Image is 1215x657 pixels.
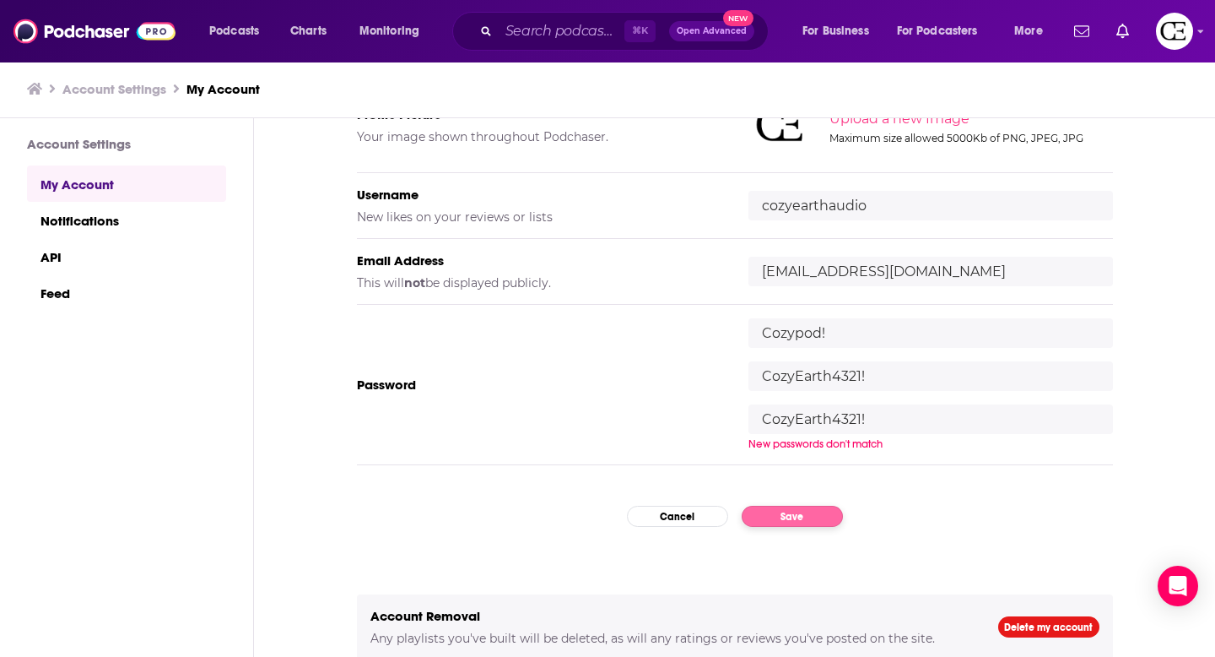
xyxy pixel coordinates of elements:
[357,129,721,144] h5: Your image shown throughout Podchaser.
[802,19,869,43] span: For Business
[499,18,624,45] input: Search podcasts, credits, & more...
[748,191,1113,220] input: username
[197,18,281,45] button: open menu
[624,20,656,42] span: ⌘ K
[886,18,1002,45] button: open menu
[748,91,816,159] img: Your profile image
[186,81,260,97] a: My Account
[748,318,1113,348] input: Verify current password
[209,19,259,43] span: Podcasts
[1014,19,1043,43] span: More
[748,405,1113,434] input: Confirm new password
[62,81,166,97] a: Account Settings
[1110,17,1136,46] a: Show notifications dropdown
[669,21,754,41] button: Open AdvancedNew
[290,19,327,43] span: Charts
[998,616,1099,638] a: Delete my account
[748,361,1113,391] input: Enter new password
[723,10,753,26] span: New
[13,15,175,47] img: Podchaser - Follow, Share and Rate Podcasts
[359,19,419,43] span: Monitoring
[897,19,978,43] span: For Podcasters
[791,18,890,45] button: open menu
[1156,13,1193,50] img: User Profile
[27,166,226,202] a: My Account
[404,275,425,290] b: not
[468,12,785,51] div: Search podcasts, credits, & more...
[27,202,226,238] a: Notifications
[1158,566,1198,606] div: Open Intercom Messenger
[829,132,1110,144] div: Maximum size allowed 5000Kb of PNG, JPEG, JPG
[357,275,721,290] h5: This will be displayed publicly.
[1067,17,1096,46] a: Show notifications dropdown
[357,209,721,225] h5: New likes on your reviews or lists
[348,18,441,45] button: open menu
[27,274,226,311] a: Feed
[748,437,1113,451] div: New passwords don't match
[748,257,1113,286] input: email
[27,136,226,152] h3: Account Settings
[370,631,971,646] h5: Any playlists you've built will be deleted, as will any ratings or reviews you've posted on the s...
[279,18,337,45] a: Charts
[357,252,721,269] h5: Email Address
[627,506,728,527] button: Cancel
[742,506,843,527] button: Save
[1156,13,1193,50] button: Show profile menu
[27,238,226,274] a: API
[1156,13,1193,50] span: Logged in as cozyearthaudio
[357,377,721,393] h5: Password
[677,27,747,35] span: Open Advanced
[370,608,971,624] h5: Account Removal
[357,187,721,203] h5: Username
[1002,18,1064,45] button: open menu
